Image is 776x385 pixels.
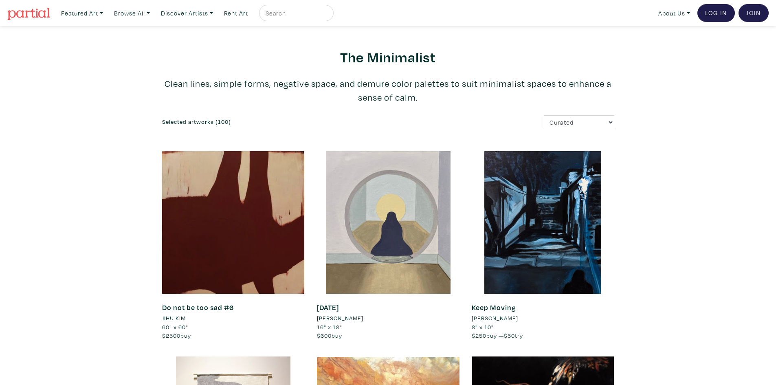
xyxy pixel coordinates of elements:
span: 60" x 60" [162,323,188,331]
span: buy — try [472,332,523,339]
span: buy [162,332,191,339]
a: Log In [697,4,735,22]
a: Browse All [110,5,154,22]
a: JIHU KIM [162,314,305,323]
span: 8" x 10" [472,323,494,331]
a: [PERSON_NAME] [472,314,614,323]
a: Join [739,4,769,22]
span: $600 [317,332,332,339]
a: Do not be too sad #6 [162,303,234,312]
a: Keep Moving [472,303,516,312]
a: Featured Art [57,5,107,22]
p: Clean lines, simple forms, negative space, and demure color palettes to suit minimalist spaces to... [162,77,614,104]
a: Rent Art [220,5,252,22]
a: [PERSON_NAME] [317,314,459,323]
a: About Us [655,5,694,22]
span: buy [317,332,342,339]
span: 16" x 18" [317,323,342,331]
a: [DATE] [317,303,339,312]
a: Discover Artists [157,5,217,22]
h2: The Minimalist [162,48,614,66]
span: $50 [504,332,515,339]
li: [PERSON_NAME] [317,314,363,323]
span: $250 [472,332,486,339]
span: $2500 [162,332,180,339]
input: Search [265,8,326,18]
li: JIHU KIM [162,314,186,323]
li: [PERSON_NAME] [472,314,518,323]
h6: Selected artworks (100) [162,119,382,125]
